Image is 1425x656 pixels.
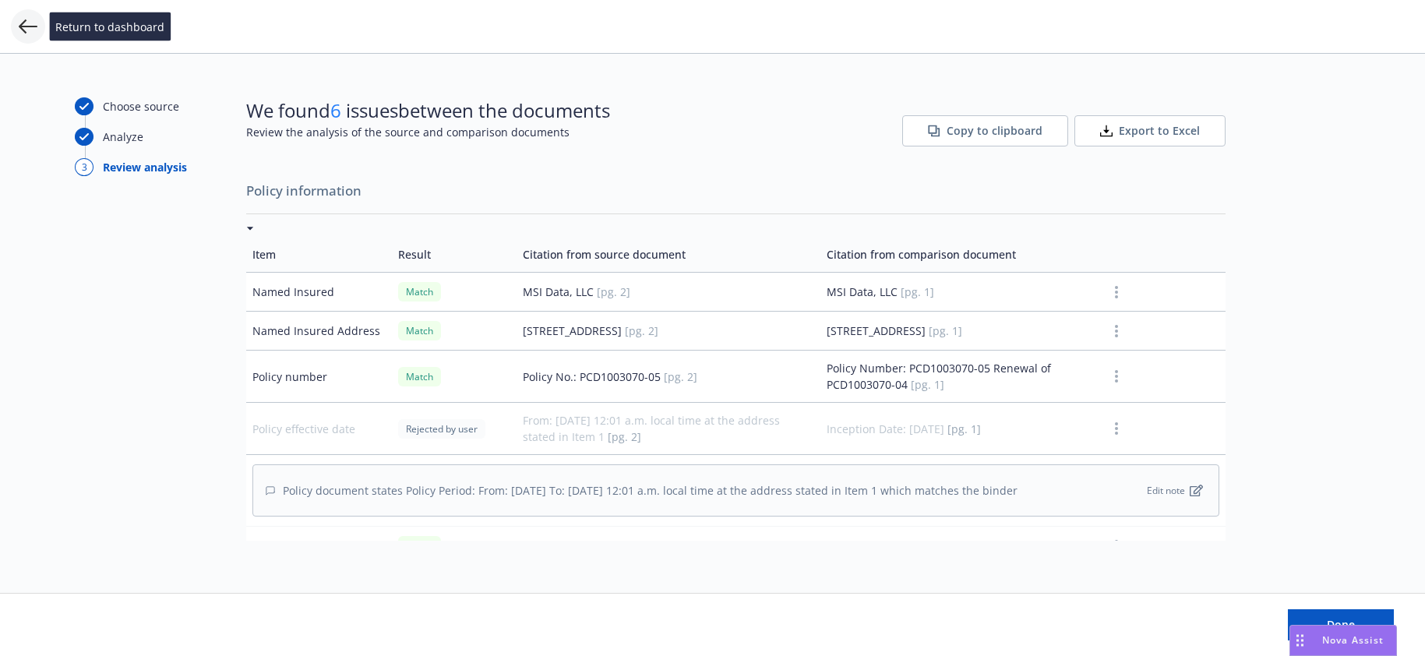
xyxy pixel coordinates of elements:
[664,369,697,384] span: [pg. 2]
[398,419,485,439] div: Rejected by user
[820,403,1101,455] td: Inception Date: [DATE]
[246,97,610,124] span: We found issues between the documents
[820,351,1101,403] td: Policy Number: PCD1003070-05 Renewal of PCD1003070-04
[398,321,441,340] div: Match
[517,273,820,312] td: MSI Data, LLC
[1327,617,1355,632] span: Done
[1289,625,1397,656] button: Nova Assist
[1290,626,1310,655] div: Drag to move
[246,312,392,351] td: Named Insured Address
[75,158,93,176] div: 3
[820,527,1101,566] td: Expiration Date: [DATE]
[266,482,1018,499] div: Policy document states Policy Period: From: [DATE] To: [DATE] 12:01 a.m. local time at the addres...
[1119,123,1200,139] span: Export to Excel
[398,536,441,555] div: Match
[820,237,1101,273] td: Citation from comparison document
[246,237,392,273] td: Item
[55,19,164,35] span: Return to dashboard
[246,124,610,140] span: Review the analysis of the source and comparison documents
[1144,481,1206,500] button: Edit note
[911,377,944,392] span: [pg. 1]
[1322,633,1384,647] span: Nova Assist
[398,282,441,302] div: Match
[1288,609,1394,640] button: Done
[103,129,143,145] div: Analyze
[103,159,187,175] div: Review analysis
[246,527,392,566] td: Policy expiration date
[398,367,441,386] div: Match
[517,312,820,351] td: [STREET_ADDRESS]
[929,323,962,338] span: [pg. 1]
[246,175,1226,207] span: Policy information
[103,98,179,115] div: Choose source
[597,284,630,299] span: [pg. 2]
[517,403,820,455] td: From: [DATE] 12:01 a.m. local time at the address stated in Item 1
[392,237,517,273] td: Result
[820,312,1101,351] td: [STREET_ADDRESS]
[246,403,392,455] td: Policy effective date
[951,539,985,554] span: [pg. 1]
[246,273,392,312] td: Named Insured
[517,237,820,273] td: Citation from source document
[517,351,820,403] td: Policy No.: PCD1003070-05
[901,284,934,299] span: [pg. 1]
[625,323,658,338] span: [pg. 2]
[902,115,1068,146] button: Copy to clipboard
[608,429,641,444] span: [pg. 2]
[330,97,341,123] span: 6
[947,123,1042,139] span: Copy to clipboard
[517,527,820,566] td: To: [DATE]
[1074,115,1226,146] button: Export to Excel
[580,539,613,554] span: [pg. 2]
[246,351,392,403] td: Policy number
[947,421,981,436] span: [pg. 1]
[820,273,1101,312] td: MSI Data, LLC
